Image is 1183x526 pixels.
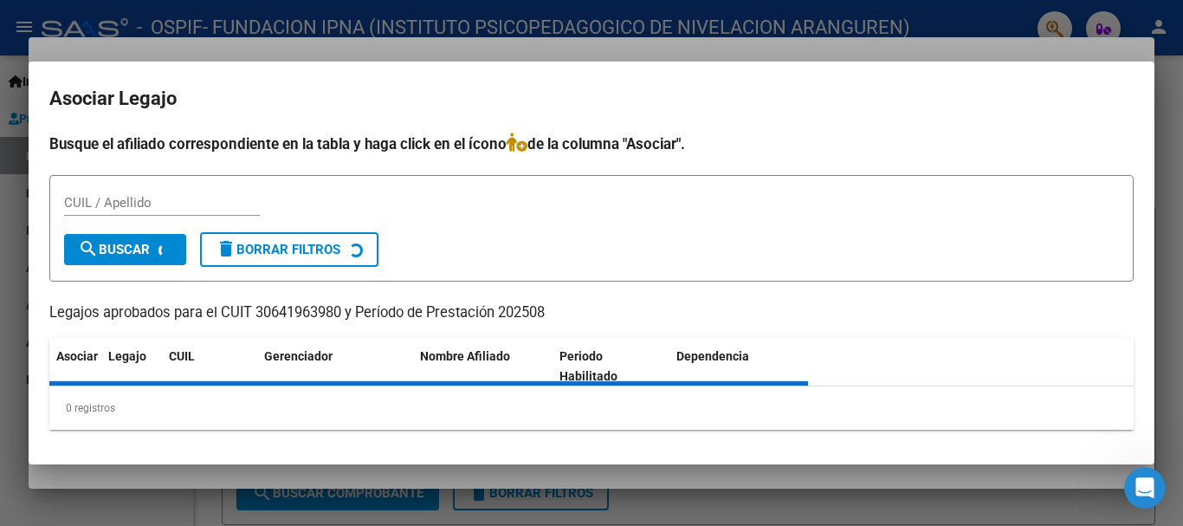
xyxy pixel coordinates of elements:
datatable-header-cell: Periodo Habilitado [553,338,669,395]
span: Buscar [78,242,150,257]
h2: Asociar Legajo [49,82,1134,115]
span: Asociar [56,349,98,363]
span: Nombre Afiliado [420,349,510,363]
span: CUIL [169,349,195,363]
datatable-header-cell: Nombre Afiliado [413,338,553,395]
datatable-header-cell: Dependencia [669,338,809,395]
span: Periodo Habilitado [559,349,617,383]
span: Borrar Filtros [216,242,340,257]
h4: Busque el afiliado correspondiente en la tabla y haga click en el ícono de la columna "Asociar". [49,133,1134,155]
datatable-header-cell: Legajo [101,338,162,395]
span: Legajo [108,349,146,363]
span: Dependencia [676,349,749,363]
p: Legajos aprobados para el CUIT 30641963980 y Período de Prestación 202508 [49,302,1134,324]
div: 0 registros [49,386,1134,430]
mat-icon: search [78,238,99,259]
button: Borrar Filtros [200,232,378,267]
datatable-header-cell: Gerenciador [257,338,413,395]
datatable-header-cell: CUIL [162,338,257,395]
datatable-header-cell: Asociar [49,338,101,395]
mat-icon: delete [216,238,236,259]
span: Gerenciador [264,349,333,363]
iframe: Intercom live chat [1124,467,1166,509]
button: Buscar [64,234,186,265]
